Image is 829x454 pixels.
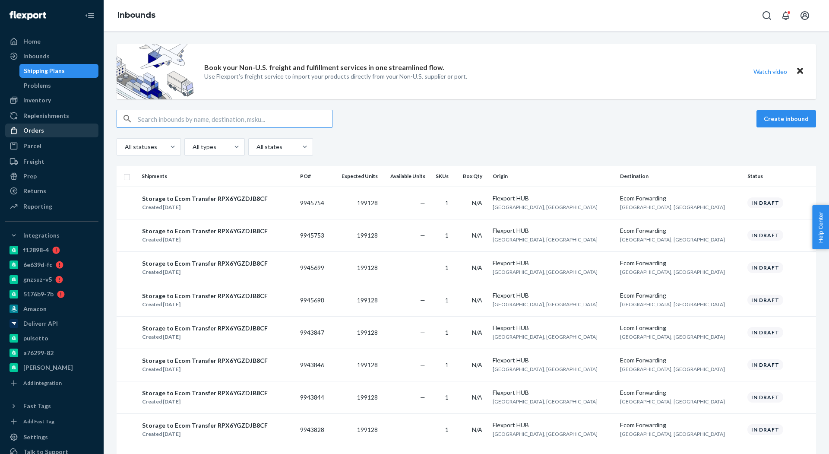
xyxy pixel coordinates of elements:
[620,236,725,243] span: [GEOGRAPHIC_DATA], [GEOGRAPHIC_DATA]
[23,334,48,343] div: pulsetto
[493,356,613,365] div: Flexport HUB
[142,365,268,374] div: Created [DATE]
[420,394,425,401] span: —
[493,301,598,308] span: [GEOGRAPHIC_DATA], [GEOGRAPHIC_DATA]
[23,231,60,240] div: Integrations
[23,290,54,298] div: 5176b9-7b
[620,356,740,365] div: Ecom Forwarding
[493,236,598,243] span: [GEOGRAPHIC_DATA], [GEOGRAPHIC_DATA]
[357,426,378,433] span: 199128
[9,11,46,20] img: Flexport logo
[142,389,268,397] div: Storage to Ecom Transfer RPX6YGZDJB8CF
[620,291,740,300] div: Ecom Forwarding
[472,361,482,368] span: N/A
[493,324,613,332] div: Flexport HUB
[5,229,98,242] button: Integrations
[142,324,268,333] div: Storage to Ecom Transfer RPX6YGZDJB8CF
[357,394,378,401] span: 199128
[620,301,725,308] span: [GEOGRAPHIC_DATA], [GEOGRAPHIC_DATA]
[381,166,429,187] th: Available Units
[620,333,725,340] span: [GEOGRAPHIC_DATA], [GEOGRAPHIC_DATA]
[472,232,482,239] span: N/A
[493,269,598,275] span: [GEOGRAPHIC_DATA], [GEOGRAPHIC_DATA]
[297,413,332,446] td: 9943828
[747,262,783,273] div: In draft
[297,219,332,251] td: 9945753
[493,388,613,397] div: Flexport HUB
[420,361,425,368] span: —
[138,166,297,187] th: Shipments
[420,329,425,336] span: —
[445,329,449,336] span: 1
[24,67,65,75] div: Shipping Plans
[420,264,425,271] span: —
[5,346,98,360] a: a76299-82
[489,166,617,187] th: Origin
[620,366,725,372] span: [GEOGRAPHIC_DATA], [GEOGRAPHIC_DATA]
[204,72,467,81] p: Use Flexport’s freight service to import your products directly from your Non-U.S. supplier or port.
[472,296,482,304] span: N/A
[493,431,598,437] span: [GEOGRAPHIC_DATA], [GEOGRAPHIC_DATA]
[357,361,378,368] span: 199128
[777,7,794,24] button: Open notifications
[620,194,740,203] div: Ecom Forwarding
[5,169,98,183] a: Prep
[297,381,332,413] td: 9943844
[420,232,425,239] span: —
[23,96,51,105] div: Inventory
[297,316,332,349] td: 9943847
[357,264,378,271] span: 199128
[493,291,613,300] div: Flexport HUB
[620,431,725,437] span: [GEOGRAPHIC_DATA], [GEOGRAPHIC_DATA]
[23,433,48,441] div: Settings
[748,65,793,78] button: Watch video
[747,424,783,435] div: In draft
[142,194,268,203] div: Storage to Ecom Transfer RPX6YGZDJB8CF
[472,264,482,271] span: N/A
[23,202,52,211] div: Reporting
[23,260,52,269] div: 6e639d-fc
[297,349,332,381] td: 9943846
[620,204,725,210] span: [GEOGRAPHIC_DATA], [GEOGRAPHIC_DATA]
[5,243,98,257] a: f12898-4
[5,200,98,213] a: Reporting
[429,166,455,187] th: SKUs
[445,199,449,206] span: 1
[445,232,449,239] span: 1
[493,333,598,340] span: [GEOGRAPHIC_DATA], [GEOGRAPHIC_DATA]
[5,258,98,272] a: 6e639d-fc
[142,227,268,235] div: Storage to Ecom Transfer RPX6YGZDJB8CF
[5,155,98,168] a: Freight
[23,126,44,135] div: Orders
[420,426,425,433] span: —
[5,378,98,388] a: Add Integration
[297,284,332,316] td: 9945698
[747,197,783,208] div: In draft
[620,388,740,397] div: Ecom Forwarding
[357,329,378,336] span: 199128
[204,63,444,73] p: Book your Non-U.S. freight and fulfillment services in one streamlined flow.
[5,287,98,301] a: 5176b9-7b
[493,259,613,267] div: Flexport HUB
[747,392,783,403] div: In draft
[19,79,99,92] a: Problems
[23,187,46,195] div: Returns
[5,184,98,198] a: Returns
[357,199,378,206] span: 199128
[23,402,51,410] div: Fast Tags
[493,398,598,405] span: [GEOGRAPHIC_DATA], [GEOGRAPHIC_DATA]
[23,275,52,284] div: gnzsuz-v5
[796,7,813,24] button: Open account menu
[23,142,41,150] div: Parcel
[124,143,125,151] input: All statuses
[493,226,613,235] div: Flexport HUB
[5,399,98,413] button: Fast Tags
[297,187,332,219] td: 9945754
[23,379,62,387] div: Add Integration
[23,172,37,181] div: Prep
[142,333,268,341] div: Created [DATE]
[142,203,268,212] div: Created [DATE]
[142,356,268,365] div: Storage to Ecom Transfer RPX6YGZDJB8CF
[445,394,449,401] span: 1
